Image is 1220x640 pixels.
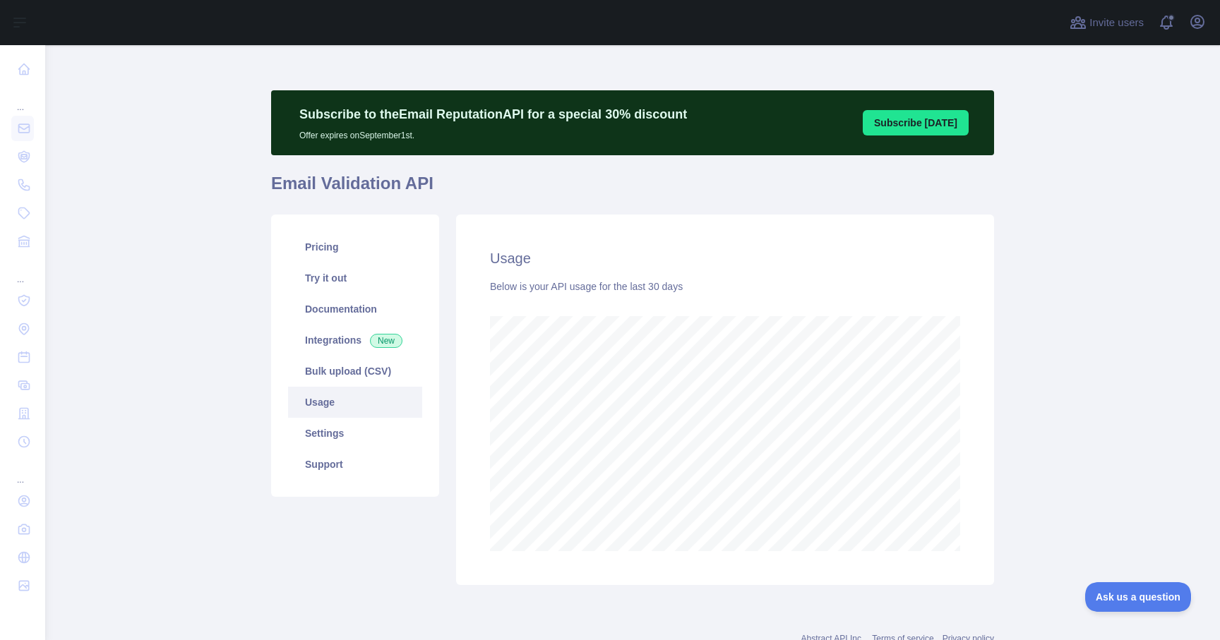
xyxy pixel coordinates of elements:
[288,294,422,325] a: Documentation
[288,356,422,387] a: Bulk upload (CSV)
[11,257,34,285] div: ...
[490,248,960,268] h2: Usage
[11,457,34,485] div: ...
[288,449,422,480] a: Support
[299,104,687,124] p: Subscribe to the Email Reputation API for a special 30 % discount
[370,334,402,348] span: New
[11,85,34,113] div: ...
[288,325,422,356] a: Integrations New
[288,418,422,449] a: Settings
[299,124,687,141] p: Offer expires on September 1st.
[1089,15,1144,31] span: Invite users
[288,262,422,294] a: Try it out
[271,172,994,206] h1: Email Validation API
[490,279,960,294] div: Below is your API usage for the last 30 days
[1067,11,1147,34] button: Invite users
[1085,582,1192,612] iframe: Toggle Customer Support
[863,110,969,135] button: Subscribe [DATE]
[288,231,422,262] a: Pricing
[288,387,422,418] a: Usage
